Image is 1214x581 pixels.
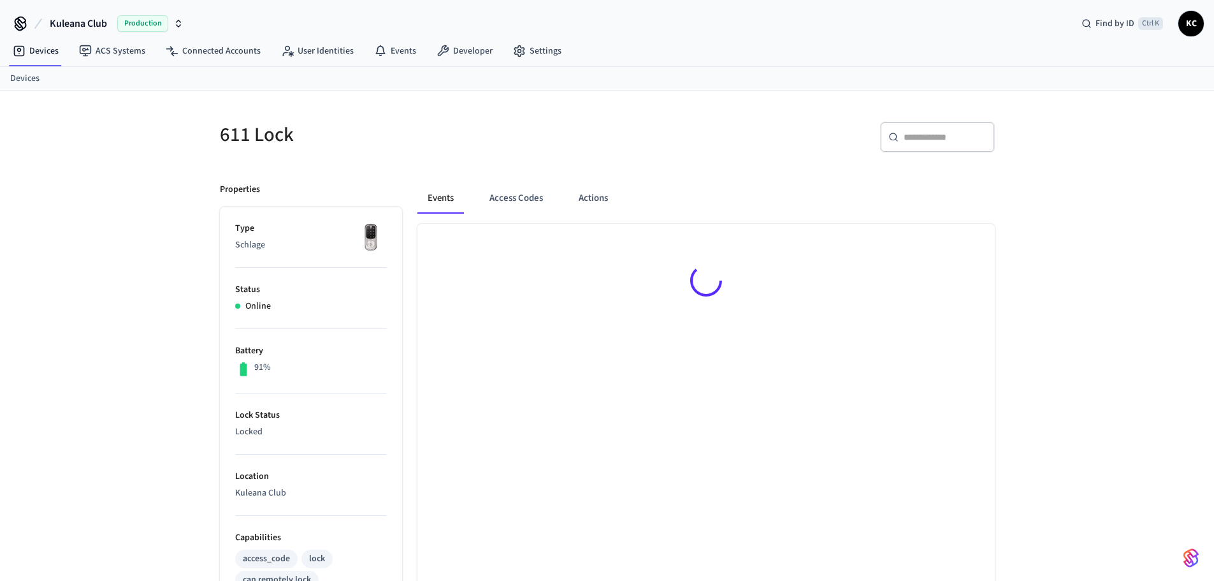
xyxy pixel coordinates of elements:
[1183,548,1199,568] img: SeamLogoGradient.69752ec5.svg
[568,183,618,214] button: Actions
[235,409,387,422] p: Lock Status
[50,16,107,31] span: Kuleana Club
[426,40,503,63] a: Developer
[220,183,260,196] p: Properties
[364,40,426,63] a: Events
[355,222,387,254] img: Yale Assure Touchscreen Wifi Smart Lock, Satin Nickel, Front
[235,344,387,358] p: Battery
[10,72,40,85] a: Devices
[1180,12,1203,35] span: KC
[235,239,387,252] p: Schlage
[220,122,600,148] h5: 611 Lock
[1178,11,1204,36] button: KC
[235,531,387,545] p: Capabilities
[117,15,168,32] span: Production
[245,300,271,313] p: Online
[479,183,553,214] button: Access Codes
[1071,12,1173,35] div: Find by IDCtrl K
[235,487,387,500] p: Kuleana Club
[235,425,387,439] p: Locked
[309,552,325,566] div: lock
[243,552,290,566] div: access_code
[235,222,387,235] p: Type
[1095,17,1134,30] span: Find by ID
[1138,17,1163,30] span: Ctrl K
[3,40,69,63] a: Devices
[417,183,464,214] button: Events
[235,470,387,483] p: Location
[503,40,572,63] a: Settings
[235,283,387,297] p: Status
[271,40,364,63] a: User Identities
[254,361,271,374] p: 91%
[155,40,271,63] a: Connected Accounts
[69,40,155,63] a: ACS Systems
[417,183,995,214] div: ant example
